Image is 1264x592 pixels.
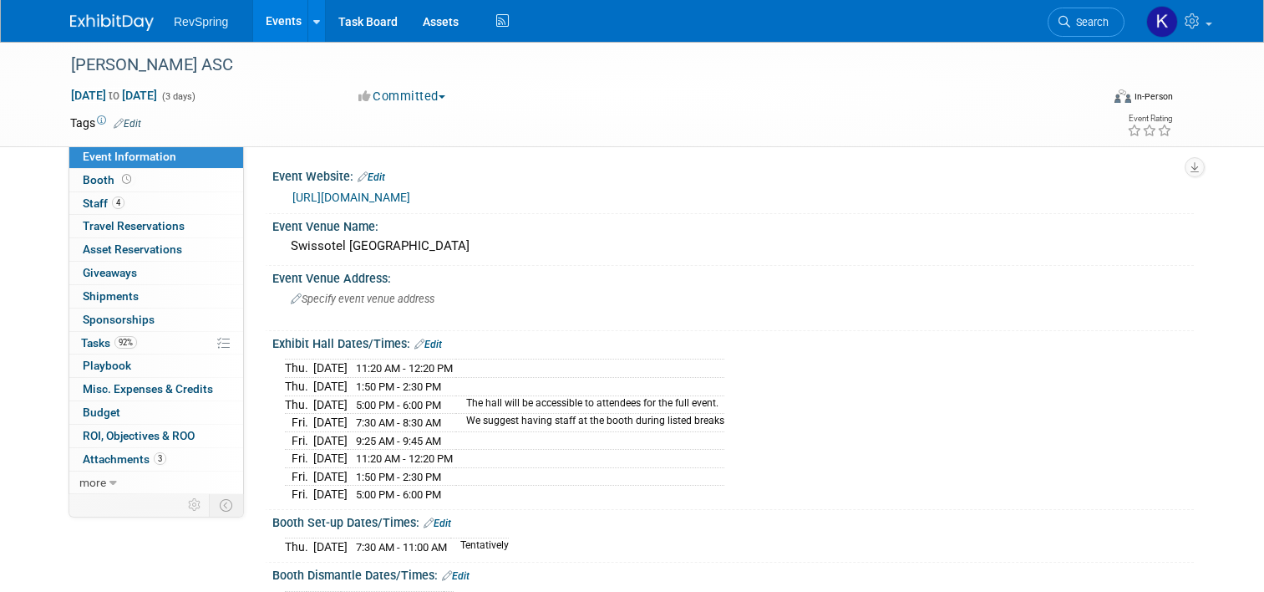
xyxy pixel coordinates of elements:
span: Booth not reserved yet [119,173,135,186]
span: Tasks [81,336,137,350]
td: [DATE] [313,467,348,486]
div: Exhibit Hall Dates/Times: [272,331,1194,353]
a: more [69,472,243,494]
span: 7:30 AM - 8:30 AM [356,416,441,429]
a: Playbook [69,355,243,377]
div: Event Website: [272,164,1194,186]
a: Edit [114,118,141,130]
span: 4 [112,196,124,209]
span: 9:25 AM - 9:45 AM [356,435,441,447]
a: ROI, Objectives & ROO [69,425,243,447]
div: Event Venue Address: [272,266,1194,287]
td: The hall will be accessible to attendees for the full event. [456,396,724,414]
td: Fri. [285,467,313,486]
div: [PERSON_NAME] ASC [65,50,1079,80]
span: Staff [83,196,124,210]
a: Sponsorships [69,309,243,331]
span: 92% [114,336,137,349]
a: Shipments [69,285,243,308]
span: ROI, Objectives & ROO [83,429,195,442]
span: 1:50 PM - 2:30 PM [356,380,441,393]
span: [DATE] [DATE] [70,88,158,103]
td: Tags [70,115,141,131]
a: Tasks92% [69,332,243,355]
div: Booth Dismantle Dates/Times: [272,563,1194,584]
td: [DATE] [313,450,348,468]
a: Search [1048,8,1124,37]
td: Fri. [285,486,313,503]
button: Committed [353,88,452,105]
img: Format-Inperson.png [1114,89,1131,103]
td: Fri. [285,414,313,432]
span: Search [1070,16,1109,28]
span: Shipments [83,289,139,303]
span: Budget [83,406,120,419]
td: Fri. [285,450,313,468]
td: We suggest having staff at the booth during listed breaks [456,414,724,432]
span: Attachments [83,452,166,466]
a: Travel Reservations [69,215,243,237]
td: Thu. [285,396,313,414]
a: Staff4 [69,192,243,215]
span: Travel Reservations [83,219,185,232]
td: [DATE] [313,396,348,414]
span: RevSpring [174,15,228,28]
a: Giveaways [69,262,243,284]
td: [DATE] [313,486,348,503]
img: ExhibitDay [70,14,154,31]
a: Event Information [69,145,243,168]
span: 11:20 AM - 12:20 PM [356,362,453,375]
span: (3 days) [160,91,195,102]
span: more [79,476,106,489]
td: Thu. [285,378,313,396]
span: 7:30 AM - 11:00 AM [356,541,447,554]
div: Booth Set-up Dates/Times: [272,510,1194,532]
img: Kelsey Culver [1146,6,1178,38]
div: Event Format [1010,87,1173,112]
span: Playbook [83,359,131,372]
div: Event Venue Name: [272,214,1194,235]
div: Swissotel [GEOGRAPHIC_DATA] [285,233,1181,259]
span: Giveaways [83,266,137,279]
span: Specify event venue address [291,293,434,305]
a: Misc. Expenses & Credits [69,378,243,401]
td: Tentatively [450,538,509,556]
span: Booth [83,173,135,186]
a: [URL][DOMAIN_NAME] [292,191,410,204]
td: [DATE] [313,538,348,556]
span: Misc. Expenses & Credits [83,382,213,396]
span: to [106,89,122,102]
a: Asset Reservations [69,238,243,261]
td: [DATE] [313,414,348,432]
a: Edit [442,570,470,582]
span: Event Information [83,150,176,163]
span: Sponsorships [83,313,155,326]
a: Booth [69,169,243,191]
td: Thu. [285,538,313,556]
td: [DATE] [313,378,348,396]
span: Asset Reservations [83,242,182,256]
span: 1:50 PM - 2:30 PM [356,471,441,483]
span: 3 [154,452,166,465]
td: Personalize Event Tab Strip [180,494,210,516]
span: 11:20 AM - 12:20 PM [356,452,453,465]
a: Budget [69,401,243,424]
a: Attachments3 [69,448,243,471]
span: 5:00 PM - 6:00 PM [356,488,441,501]
td: [DATE] [313,431,348,450]
div: In-Person [1134,90,1173,103]
a: Edit [358,171,385,183]
td: Thu. [285,360,313,378]
a: Edit [414,339,442,350]
a: Edit [424,518,451,529]
div: Event Rating [1127,115,1172,123]
span: 5:00 PM - 6:00 PM [356,399,441,411]
td: Toggle Event Tabs [210,494,244,516]
td: [DATE] [313,360,348,378]
td: Fri. [285,431,313,450]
